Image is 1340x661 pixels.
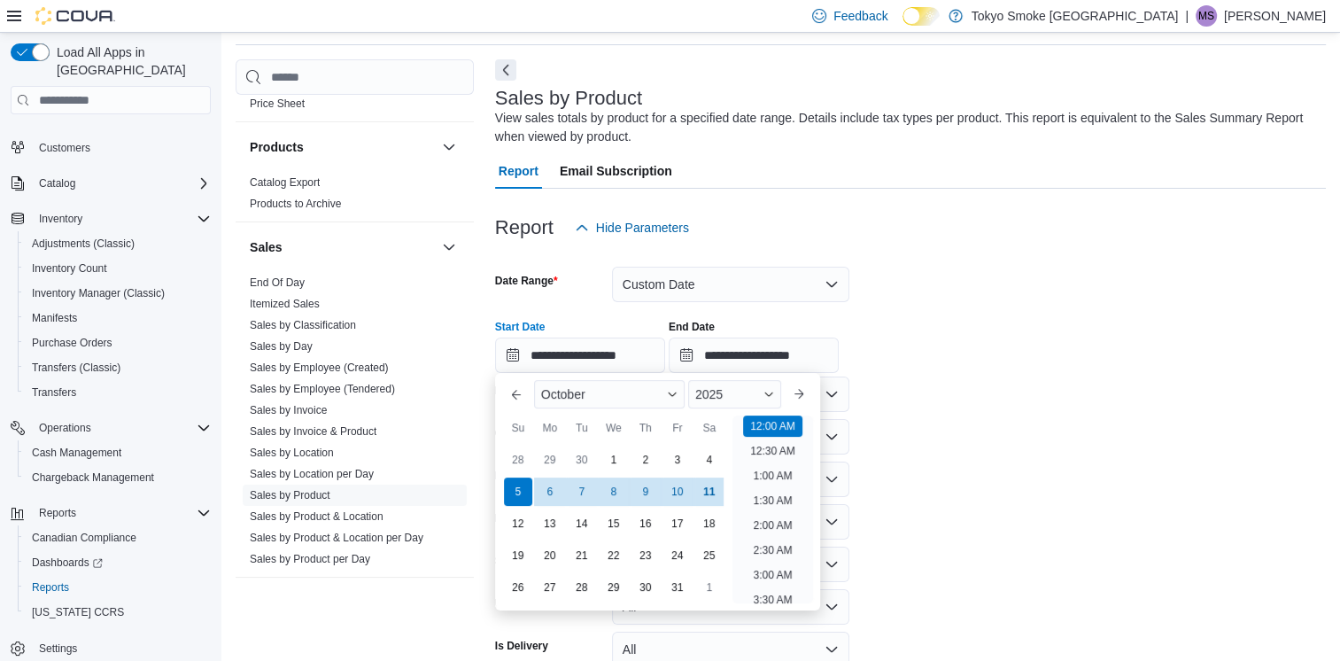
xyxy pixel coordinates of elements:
[25,258,114,279] a: Inventory Count
[1185,5,1189,27] p: |
[669,338,839,373] input: Press the down key to open a popover containing a calendar.
[600,446,628,474] div: day-1
[32,173,211,194] span: Catalog
[250,276,305,290] span: End Of Day
[32,605,124,619] span: [US_STATE] CCRS
[250,532,423,544] a: Sales by Product & Location per Day
[25,527,143,548] a: Canadian Compliance
[25,527,211,548] span: Canadian Compliance
[499,153,538,189] span: Report
[746,564,799,586] li: 3:00 AM
[18,231,218,256] button: Adjustments (Classic)
[25,602,211,623] span: Washington CCRS
[18,330,218,355] button: Purchase Orders
[695,387,723,401] span: 2025
[663,446,692,474] div: day-3
[600,573,628,602] div: day-29
[32,208,211,229] span: Inventory
[504,446,532,474] div: day-28
[568,446,596,474] div: day-30
[250,468,374,480] a: Sales by Location per Day
[250,238,435,256] button: Sales
[495,274,558,288] label: Date Range
[250,276,305,289] a: End Of Day
[833,7,887,25] span: Feedback
[504,414,532,442] div: Su
[495,59,516,81] button: Next
[825,430,839,444] button: Open list of options
[695,478,724,506] div: day-11
[495,338,665,373] input: Press the down key to enter a popover containing a calendar. Press the escape key to close the po...
[600,541,628,570] div: day-22
[250,361,389,375] span: Sales by Employee (Created)
[1198,5,1214,27] span: MS
[250,198,341,210] a: Products to Archive
[32,173,82,194] button: Catalog
[536,541,564,570] div: day-20
[250,489,330,502] a: Sales by Product
[32,311,77,325] span: Manifests
[495,217,554,238] h3: Report
[504,478,532,506] div: day-5
[536,573,564,602] div: day-27
[743,416,802,437] li: 12:00 AM
[663,509,692,538] div: day-17
[32,638,84,659] a: Settings
[18,600,218,625] button: [US_STATE] CCRS
[25,357,211,378] span: Transfers (Classic)
[746,490,799,511] li: 1:30 AM
[25,332,211,354] span: Purchase Orders
[663,478,692,506] div: day-10
[438,136,460,158] button: Products
[250,362,389,374] a: Sales by Employee (Created)
[32,261,107,276] span: Inventory Count
[18,575,218,600] button: Reports
[568,414,596,442] div: Tu
[1224,5,1326,27] p: [PERSON_NAME]
[502,444,725,603] div: October, 2025
[32,286,165,300] span: Inventory Manager (Classic)
[612,267,849,302] button: Custom Date
[250,319,356,331] a: Sales by Classification
[495,88,642,109] h3: Sales by Product
[536,446,564,474] div: day-29
[32,556,103,570] span: Dashboards
[32,137,97,159] a: Customers
[250,425,376,438] a: Sales by Invoice & Product
[25,467,211,488] span: Chargeback Management
[32,637,211,659] span: Settings
[32,336,112,350] span: Purchase Orders
[25,442,128,463] a: Cash Management
[25,283,211,304] span: Inventory Manager (Classic)
[568,509,596,538] div: day-14
[39,506,76,520] span: Reports
[785,380,813,408] button: Next month
[25,577,211,598] span: Reports
[825,387,839,401] button: Open list of options
[4,206,218,231] button: Inventory
[250,553,370,565] a: Sales by Product per Day
[32,361,120,375] span: Transfers (Classic)
[502,380,531,408] button: Previous Month
[536,509,564,538] div: day-13
[746,589,799,610] li: 3:30 AM
[250,510,383,523] a: Sales by Product & Location
[743,440,802,462] li: 12:30 AM
[600,414,628,442] div: We
[825,472,839,486] button: Open list of options
[568,210,696,245] button: Hide Parameters
[560,153,672,189] span: Email Subscription
[504,509,532,538] div: day-12
[695,541,724,570] div: day-25
[39,176,75,191] span: Catalog
[25,233,142,254] a: Adjustments (Classic)
[18,355,218,380] button: Transfers (Classic)
[534,380,685,408] div: Button. Open the month selector. October is currently selected.
[18,380,218,405] button: Transfers
[25,577,76,598] a: Reports
[495,639,548,653] label: Is Delivery
[4,635,218,661] button: Settings
[25,307,84,329] a: Manifests
[250,531,423,545] span: Sales by Product & Location per Day
[250,175,320,190] span: Catalog Export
